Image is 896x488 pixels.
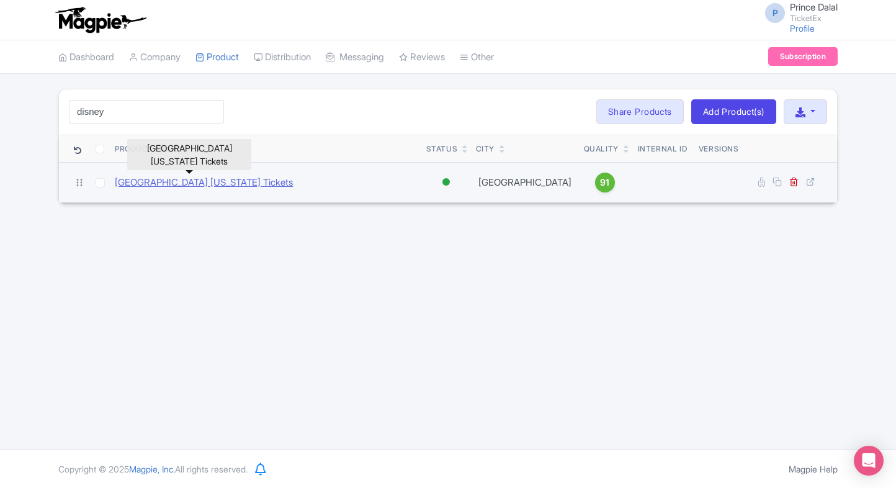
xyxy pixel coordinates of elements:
a: P Prince Dalal TicketEx [758,2,838,22]
a: Distribution [254,40,311,75]
td: [GEOGRAPHIC_DATA] [471,162,579,202]
th: Versions [694,134,744,163]
div: Copyright © 2025 All rights reserved. [51,463,255,476]
a: Magpie Help [789,464,838,474]
a: [GEOGRAPHIC_DATA] [US_STATE] Tickets [115,176,293,190]
div: City [476,143,495,155]
span: P [765,3,785,23]
div: Status [426,143,458,155]
small: TicketEx [790,14,838,22]
img: logo-ab69f6fb50320c5b225c76a69d11143b.png [52,6,148,34]
a: Dashboard [58,40,114,75]
div: Product Name [115,143,179,155]
div: Active [440,173,452,191]
a: Reviews [399,40,445,75]
a: Share Products [596,99,684,124]
span: Magpie, Inc. [129,464,175,474]
a: Add Product(s) [691,99,776,124]
a: 91 [584,173,626,192]
span: 91 [600,176,609,189]
span: Prince Dalal [790,1,838,13]
a: Product [195,40,239,75]
a: Other [460,40,494,75]
div: Quality [584,143,619,155]
th: Internal ID [631,134,694,163]
div: [GEOGRAPHIC_DATA] [US_STATE] Tickets [127,139,251,170]
a: Company [129,40,181,75]
div: Open Intercom Messenger [854,446,884,476]
a: Messaging [326,40,384,75]
a: Subscription [768,47,838,66]
input: Search product name, city, or interal id [69,100,224,124]
a: Profile [790,23,815,34]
